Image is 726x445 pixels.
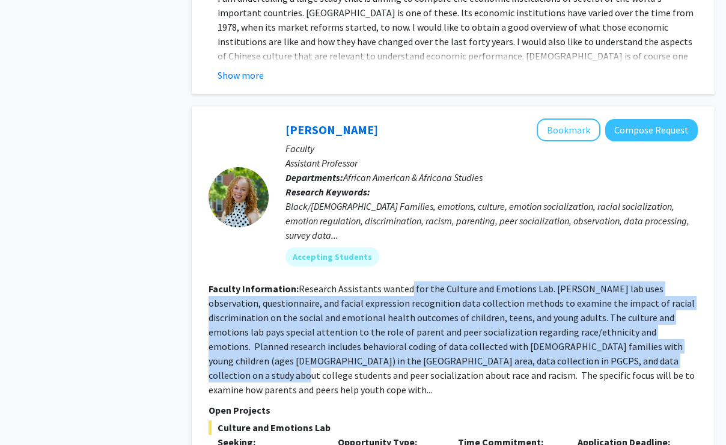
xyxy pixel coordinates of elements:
[285,156,698,170] p: Assistant Professor
[537,118,600,141] button: Add Angel Dunbar to Bookmarks
[343,171,483,183] span: African American & Africana Studies
[209,420,698,435] span: Culture and Emotions Lab
[285,171,343,183] b: Departments:
[285,141,698,156] p: Faculty
[209,283,695,396] fg-read-more: Research Assistants wanted for the Culture and Emotions Lab. [PERSON_NAME] lab uses observation, ...
[285,186,370,198] b: Research Keywords:
[209,283,299,295] b: Faculty Information:
[209,403,698,417] p: Open Projects
[285,199,698,242] div: Black/[DEMOGRAPHIC_DATA] Families, emotions, culture, emotion socialization, racial socialization...
[9,391,51,436] iframe: Chat
[218,68,264,82] button: Show more
[285,247,379,266] mat-chip: Accepting Students
[285,122,378,137] a: [PERSON_NAME]
[605,119,698,141] button: Compose Request to Angel Dunbar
